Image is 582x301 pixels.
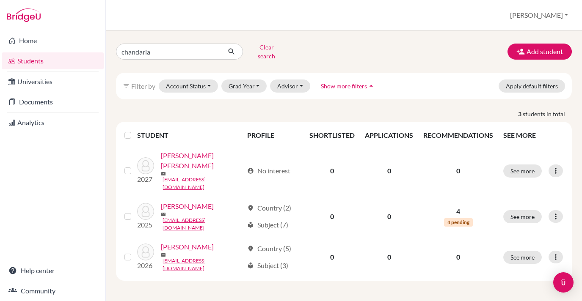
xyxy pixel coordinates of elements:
[137,203,154,220] img: Chandaria, Siana
[2,114,104,131] a: Analytics
[123,82,130,89] i: filter_list
[159,79,218,93] button: Account Status
[518,109,523,118] strong: 3
[116,44,221,60] input: Find student by name...
[247,260,288,271] div: Subject (3)
[137,220,154,230] p: 2025
[247,167,254,174] span: account_circle
[423,206,493,216] p: 4
[423,166,493,176] p: 0
[163,216,243,232] a: [EMAIL_ADDRESS][DOMAIN_NAME]
[553,272,574,293] div: Open Intercom Messenger
[221,79,267,93] button: Grad Year
[161,150,243,171] a: [PERSON_NAME] [PERSON_NAME]
[247,262,254,269] span: local_library
[247,244,291,254] div: Country (5)
[2,282,104,299] a: Community
[304,196,360,237] td: 0
[243,41,290,63] button: Clear search
[242,125,304,145] th: PROFILE
[137,157,154,174] img: Chandaria, Aarini Vijay
[137,174,154,184] p: 2027
[360,145,418,196] td: 0
[137,125,242,145] th: STUDENT
[7,8,41,22] img: Bridge-U
[247,220,288,230] div: Subject (7)
[314,79,383,93] button: Show more filtersarrow_drop_up
[503,164,542,178] button: See more
[2,52,104,69] a: Students
[247,245,254,252] span: location_on
[2,32,104,49] a: Home
[360,125,418,145] th: APPLICATIONS
[161,171,166,176] span: mail
[161,252,166,257] span: mail
[247,166,290,176] div: No interest
[304,125,360,145] th: SHORTLISTED
[2,73,104,90] a: Universities
[508,44,572,60] button: Add student
[137,260,154,271] p: 2026
[503,251,542,264] button: See more
[321,82,367,90] span: Show more filters
[270,79,310,93] button: Advisor
[444,218,473,227] span: 4 pending
[523,109,572,118] span: students in total
[2,93,104,110] a: Documents
[161,201,214,211] a: [PERSON_NAME]
[503,210,542,223] button: See more
[131,82,155,90] span: Filter by
[506,7,572,23] button: [PERSON_NAME]
[137,244,154,260] img: Chandaria, Sohil
[304,145,360,196] td: 0
[247,205,254,211] span: location_on
[161,212,166,217] span: mail
[360,237,418,277] td: 0
[498,125,568,145] th: SEE MORE
[367,82,375,90] i: arrow_drop_up
[247,222,254,228] span: local_library
[499,79,565,93] button: Apply default filters
[418,125,498,145] th: RECOMMENDATIONS
[247,203,291,213] div: Country (2)
[163,176,243,191] a: [EMAIL_ADDRESS][DOMAIN_NAME]
[423,252,493,262] p: 0
[304,237,360,277] td: 0
[163,257,243,272] a: [EMAIL_ADDRESS][DOMAIN_NAME]
[161,242,214,252] a: [PERSON_NAME]
[2,262,104,279] a: Help center
[360,196,418,237] td: 0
